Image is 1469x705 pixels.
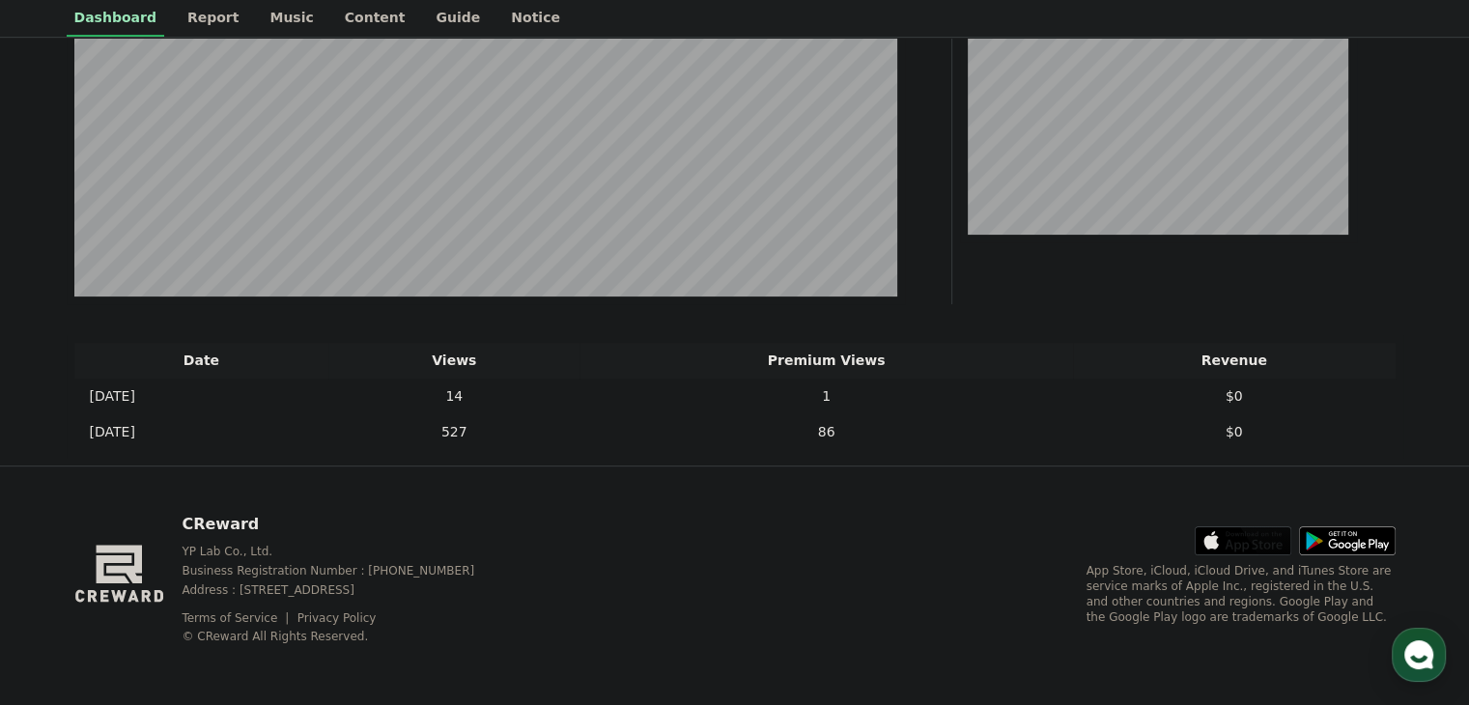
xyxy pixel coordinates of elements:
[1087,563,1396,625] p: App Store, iCloud, iCloud Drive, and iTunes Store are service marks of Apple Inc., registered in ...
[64,471,319,491] div: Thank you!
[1073,414,1396,450] td: $0
[328,343,579,379] th: Views
[182,513,505,536] p: CReward
[328,414,579,450] td: 527
[99,340,353,417] div: Okay, thank you for that information, I'll just have to wait for the updates of the reveune to ap...
[1073,343,1396,379] th: Revenue
[182,544,505,559] p: YP Lab Co., Ltd.
[579,414,1073,450] td: 86
[579,379,1073,414] td: 1
[182,582,505,598] p: Address : [STREET_ADDRESS]
[328,379,579,414] td: 14
[1073,379,1396,414] td: $0
[74,343,329,379] th: Date
[105,11,178,32] div: Creward
[579,343,1073,379] th: Premium Views
[62,444,110,460] div: Creward
[105,32,202,47] div: Back on 7:30 PM
[182,611,292,625] a: Terms of Service
[64,491,319,568] div: If you encounter any issues with performance tracking in the future, please feel free to contact ...
[64,166,319,263] div: (Please note that the dashboard only displays amounts above $0.01. For values below that, you can...
[90,386,135,407] p: [DATE]
[182,563,505,578] p: Business Registration Number : [PHONE_NUMBER]
[90,422,135,442] p: [DATE]
[297,611,377,625] a: Privacy Policy
[182,629,505,644] p: © CReward All Rights Reserved.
